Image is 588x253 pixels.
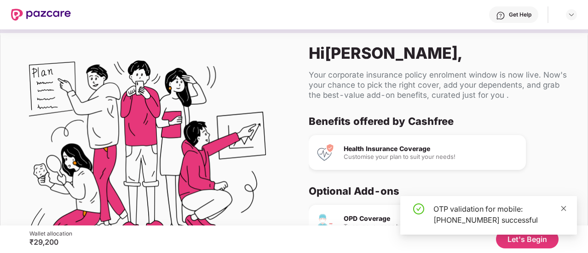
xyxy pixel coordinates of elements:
[509,11,531,18] div: Get Help
[496,11,505,20] img: svg+xml;base64,PHN2ZyBpZD0iSGVscC0zMngzMiIgeG1sbnM9Imh0dHA6Ly93d3cudzMub3JnLzIwMDAvc3ZnIiB3aWR0aD...
[309,44,573,62] div: Hi [PERSON_NAME] ,
[316,213,334,231] img: OPD Coverage
[433,203,566,225] div: OTP validation for mobile: [PHONE_NUMBER] successful
[309,185,565,197] div: Optional Add-ons
[29,237,72,247] div: ₹29,200
[344,224,519,230] div: To cover your non hospitalisation expenses
[568,11,575,18] img: svg+xml;base64,PHN2ZyBpZD0iRHJvcGRvd24tMzJ4MzIiIHhtbG5zPSJodHRwOi8vd3d3LnczLm9yZy8yMDAwL3N2ZyIgd2...
[344,154,519,160] div: Customise your plan to suit your needs!
[11,9,71,21] img: New Pazcare Logo
[29,230,72,237] div: Wallet allocation
[309,115,565,128] div: Benefits offered by Cashfree
[309,70,573,100] div: Your corporate insurance policy enrolment window is now live. Now's your chance to pick the right...
[344,215,519,222] div: OPD Coverage
[316,143,334,162] img: Health Insurance Coverage
[413,203,424,214] span: check-circle
[560,205,567,212] span: close
[344,146,519,152] div: Health Insurance Coverage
